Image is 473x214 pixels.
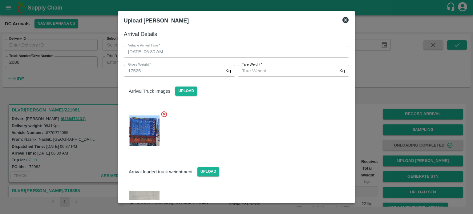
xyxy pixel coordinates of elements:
[124,65,223,77] input: Gross Weight
[124,46,345,58] input: Choose date, selected date is Sep 1, 2025
[225,67,231,74] p: Kg
[129,88,170,95] p: Arrival Truck Images
[175,87,197,95] span: Upload
[242,62,262,67] label: Tare Weight
[129,191,160,203] img: https://app.vegrow.in/rails/active_storage/blobs/redirect/eyJfcmFpbHMiOnsiZGF0YSI6MzAxNDU3OSwicHV...
[197,167,219,176] span: Upload
[238,65,337,77] input: Tare Weight
[124,30,349,38] h6: Arrival Details
[129,115,160,147] img: https://app.vegrow.in/rails/active_storage/blobs/redirect/eyJfcmFpbHMiOnsiZGF0YSI6MzAxNDU4MCwicHV...
[129,168,192,175] p: Arrival loaded truck weightment
[128,62,151,67] label: Gross Weight
[339,67,345,74] p: Kg
[124,18,189,24] b: Upload [PERSON_NAME]
[128,43,160,48] label: Vehicle Arrival Time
